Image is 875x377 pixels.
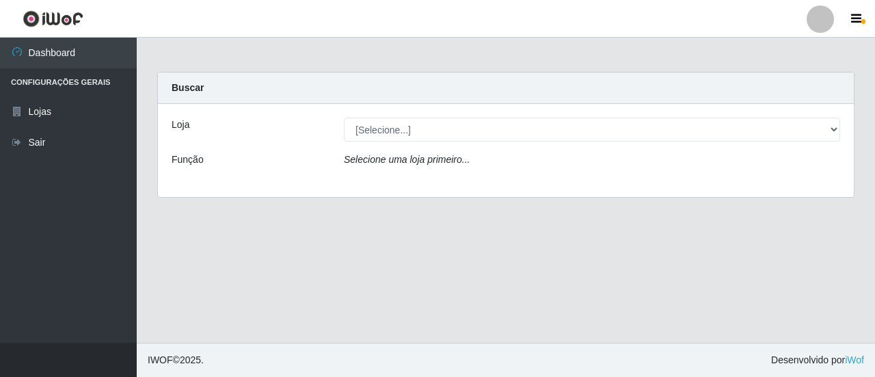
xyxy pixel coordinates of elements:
i: Selecione uma loja primeiro... [344,154,470,165]
span: IWOF [148,354,173,365]
span: Desenvolvido por [771,353,864,367]
label: Função [172,153,204,167]
img: CoreUI Logo [23,10,83,27]
span: © 2025 . [148,353,204,367]
strong: Buscar [172,82,204,93]
a: iWof [845,354,864,365]
label: Loja [172,118,189,132]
